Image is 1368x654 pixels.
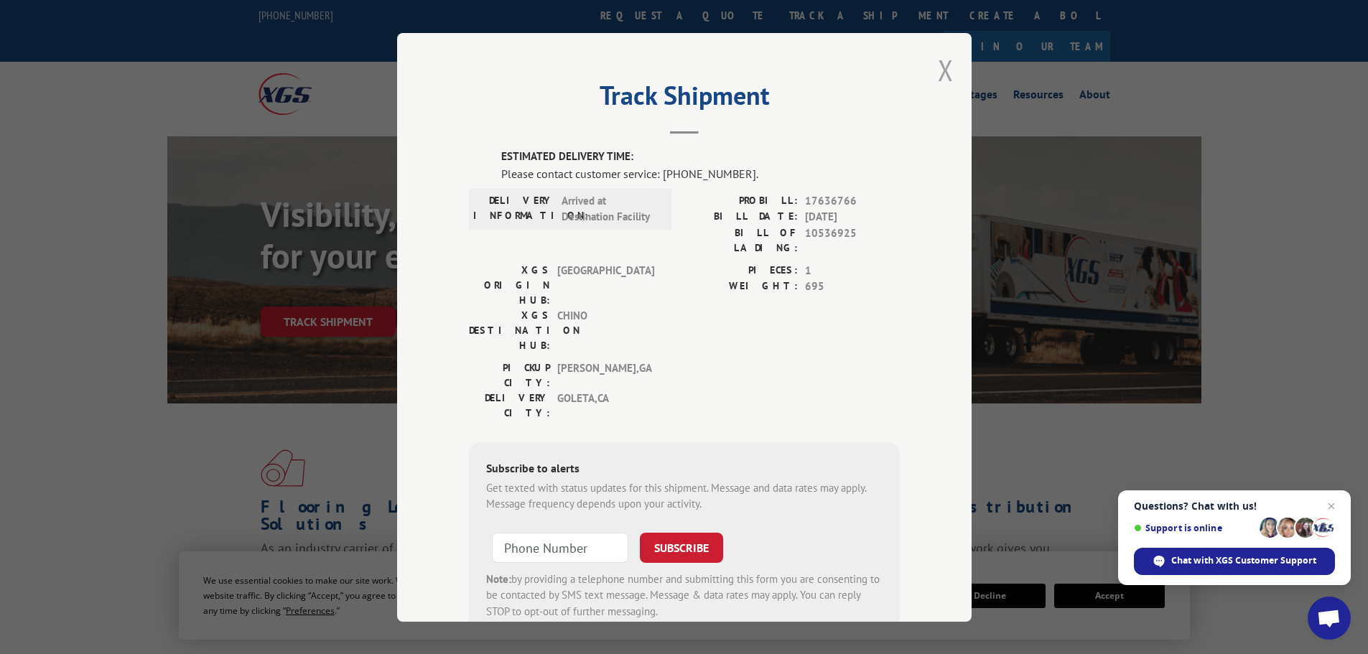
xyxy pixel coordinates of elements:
div: Subscribe to alerts [486,459,883,480]
label: DELIVERY INFORMATION: [473,192,554,225]
span: 17636766 [805,192,900,209]
span: [DATE] [805,209,900,225]
span: CHINO [557,307,654,352]
span: Support is online [1134,523,1255,533]
label: BILL DATE: [684,209,798,225]
div: Please contact customer service: [PHONE_NUMBER]. [501,164,900,182]
button: Close modal [938,51,954,89]
button: SUBSCRIBE [640,532,723,562]
span: Arrived at Destination Facility [562,192,659,225]
strong: Note: [486,571,511,585]
input: Phone Number [492,532,628,562]
label: XGS DESTINATION HUB: [469,307,550,352]
label: XGS ORIGIN HUB: [469,262,550,307]
span: Questions? Chat with us! [1134,500,1335,512]
label: PICKUP CITY: [469,360,550,390]
label: DELIVERY CITY: [469,390,550,420]
div: Chat with XGS Customer Support [1134,548,1335,575]
span: [PERSON_NAME] , GA [557,360,654,390]
span: 1 [805,262,900,279]
span: Close chat [1323,497,1340,515]
span: 695 [805,279,900,295]
label: PIECES: [684,262,798,279]
label: PROBILL: [684,192,798,209]
div: by providing a telephone number and submitting this form you are consenting to be contacted by SM... [486,571,883,620]
h2: Track Shipment [469,85,900,113]
label: BILL OF LADING: [684,225,798,255]
div: Open chat [1308,597,1351,640]
div: Get texted with status updates for this shipment. Message and data rates may apply. Message frequ... [486,480,883,512]
span: Chat with XGS Customer Support [1171,554,1316,567]
span: 10536925 [805,225,900,255]
span: [GEOGRAPHIC_DATA] [557,262,654,307]
span: GOLETA , CA [557,390,654,420]
label: WEIGHT: [684,279,798,295]
label: ESTIMATED DELIVERY TIME: [501,149,900,165]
